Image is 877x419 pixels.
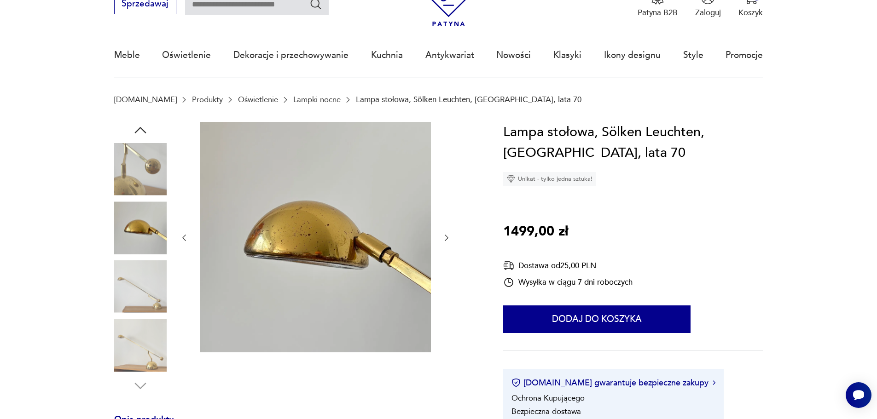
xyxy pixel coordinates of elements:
button: Dodaj do koszyka [503,305,691,333]
a: Oświetlenie [238,95,278,104]
p: Koszyk [738,7,763,18]
div: Unikat - tylko jedna sztuka! [503,172,596,186]
li: Ochrona Kupującego [511,393,585,403]
a: Dekoracje i przechowywanie [233,34,348,76]
a: Ikony designu [604,34,661,76]
img: Zdjęcie produktu Lampa stołowa, Sölken Leuchten, Niemcy, lata 70 [114,143,167,195]
img: Zdjęcie produktu Lampa stołowa, Sölken Leuchten, Niemcy, lata 70 [114,319,167,371]
a: Style [683,34,703,76]
img: Ikona dostawy [503,260,514,271]
p: Patyna B2B [638,7,678,18]
img: Ikona strzałki w prawo [713,380,715,385]
a: Sprzedawaj [114,1,176,8]
a: Nowości [496,34,531,76]
a: Kuchnia [371,34,403,76]
img: Ikona diamentu [507,175,515,183]
a: [DOMAIN_NAME] [114,95,177,104]
a: Klasyki [553,34,581,76]
button: [DOMAIN_NAME] gwarantuje bezpieczne zakupy [511,377,715,389]
h1: Lampa stołowa, Sölken Leuchten, [GEOGRAPHIC_DATA], lata 70 [503,122,763,164]
p: Zaloguj [695,7,721,18]
p: 1499,00 zł [503,221,568,242]
img: Ikona certyfikatu [511,378,521,387]
a: Antykwariat [425,34,474,76]
img: Zdjęcie produktu Lampa stołowa, Sölken Leuchten, Niemcy, lata 70 [114,201,167,254]
img: Zdjęcie produktu Lampa stołowa, Sölken Leuchten, Niemcy, lata 70 [200,122,431,352]
iframe: Smartsupp widget button [846,382,871,408]
a: Oświetlenie [162,34,211,76]
a: Lampki nocne [293,95,341,104]
div: Dostawa od 25,00 PLN [503,260,633,271]
li: Bezpieczna dostawa [511,406,581,417]
a: Meble [114,34,140,76]
img: Zdjęcie produktu Lampa stołowa, Sölken Leuchten, Niemcy, lata 70 [114,260,167,313]
p: Lampa stołowa, Sölken Leuchten, [GEOGRAPHIC_DATA], lata 70 [356,95,581,104]
a: Promocje [726,34,763,76]
div: Wysyłka w ciągu 7 dni roboczych [503,277,633,288]
a: Produkty [192,95,223,104]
